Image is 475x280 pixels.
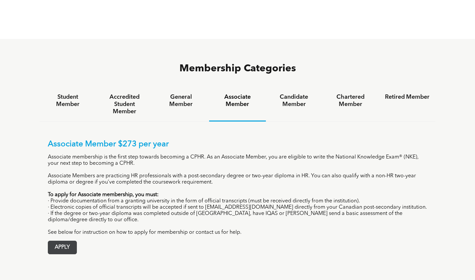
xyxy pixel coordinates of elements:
[48,154,427,167] p: Associate membership is the first step towards becoming a CPHR. As an Associate Member, you are e...
[48,229,427,236] p: See below for instruction on how to apply for membership or contact us for help.
[48,198,427,204] p: · Provide documentation from a granting university in the form of official transcripts (must be r...
[48,173,427,186] p: Associate Members are practicing HR professionals with a post-secondary degree or two-year diplom...
[48,192,159,197] strong: To apply for Associate membership, you must:
[102,93,146,115] h4: Accredited Student Member
[48,204,427,211] p: · Electronic copies of official transcripts will be accepted if sent to [EMAIL_ADDRESS][DOMAIN_NA...
[272,93,316,108] h4: Candidate Member
[159,93,203,108] h4: General Member
[385,93,429,101] h4: Retired Member
[215,93,260,108] h4: Associate Member
[179,64,296,74] span: Membership Categories
[48,241,77,254] a: APPLY
[46,93,90,108] h4: Student Member
[48,211,427,223] p: · If the degree or two-year diploma was completed outside of [GEOGRAPHIC_DATA], have IQAS or [PER...
[328,93,373,108] h4: Chartered Member
[48,140,427,149] p: Associate Member $273 per year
